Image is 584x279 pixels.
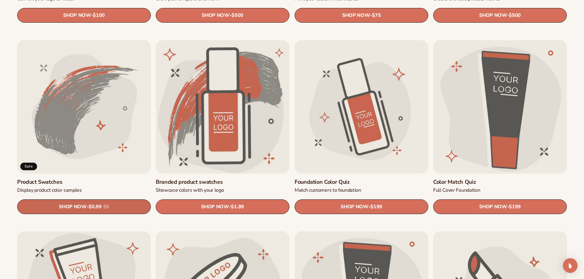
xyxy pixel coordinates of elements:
[156,179,289,186] a: Branded product swatches
[295,179,428,186] a: Foundation Color Quiz
[17,8,151,23] a: SHOP NOW- $100
[509,13,521,19] span: $500
[202,13,229,18] span: SHOP NOW
[232,13,244,19] span: $500
[342,13,370,18] span: SHOP NOW
[479,204,507,210] span: SHOP NOW
[17,199,151,214] a: SHOP NOW- $0.99 $5
[103,204,109,210] s: $5
[156,8,289,23] a: SHOP NOW- $500
[63,13,91,18] span: SHOP NOW
[295,199,428,214] a: SHOP NOW- $199
[433,8,567,23] a: SHOP NOW- $500
[59,204,86,210] span: SHOP NOW
[563,258,578,273] div: Open Intercom Messenger
[372,13,381,19] span: $75
[509,204,521,210] span: $199
[295,8,428,23] a: SHOP NOW- $75
[433,199,567,214] a: SHOP NOW- $199
[17,179,151,186] a: Product Swatches
[156,199,289,214] a: SHOP NOW- $1.99
[89,204,101,210] span: $0.99
[370,204,382,210] span: $199
[201,204,229,210] span: SHOP NOW
[93,13,105,19] span: $100
[341,204,368,210] span: SHOP NOW
[433,179,567,186] a: Color Match Quiz
[231,204,244,210] span: $1.99
[479,13,507,18] span: SHOP NOW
